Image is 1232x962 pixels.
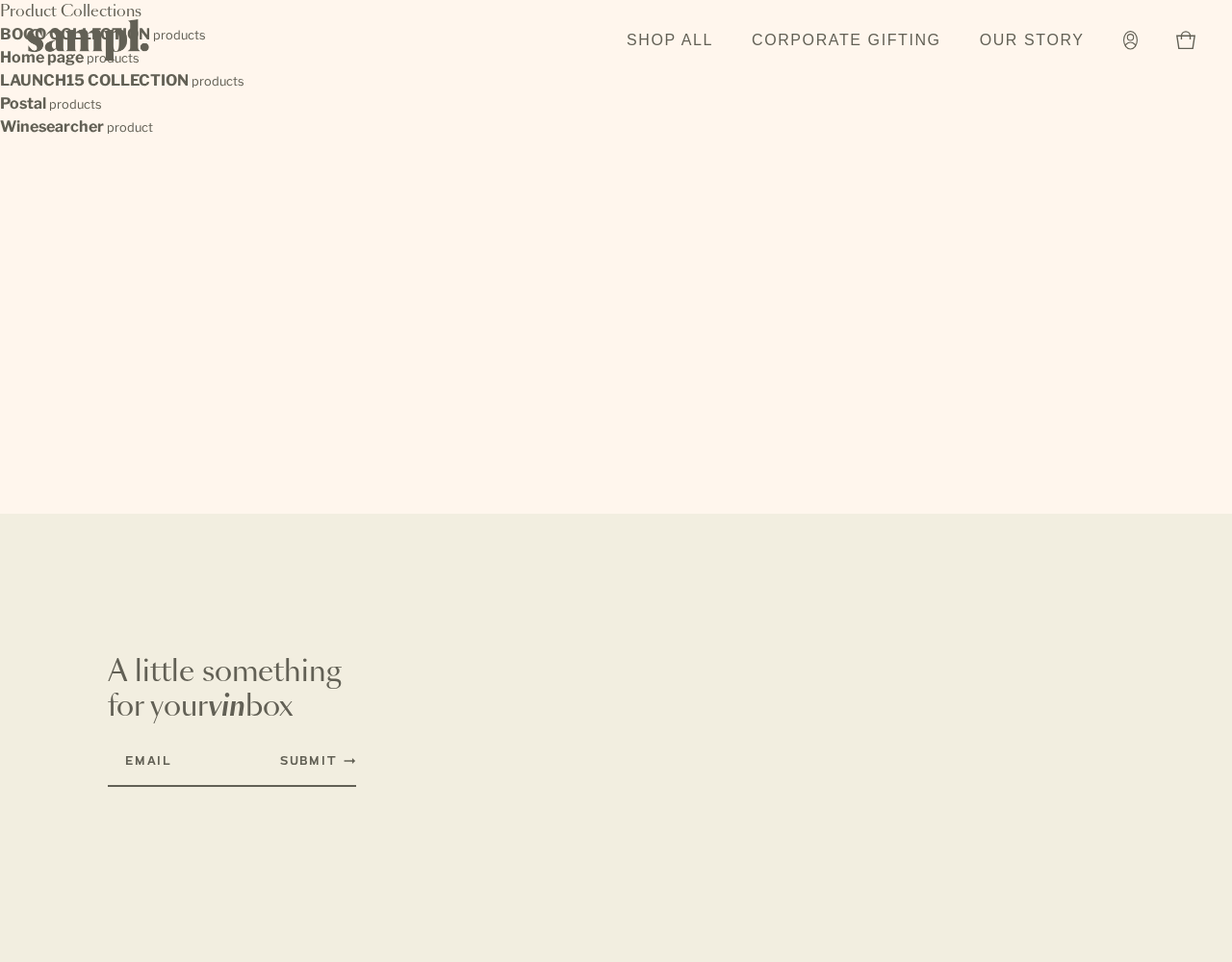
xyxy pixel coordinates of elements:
[1147,918,1205,937] ul: social links
[107,120,153,135] small: product
[814,916,1128,939] ul: policy links
[617,19,723,62] a: Shop All
[49,97,102,112] small: products
[108,655,356,724] p: A little something for your box
[208,693,245,721] em: vin
[970,19,1094,62] a: Our Story
[742,19,951,62] a: Corporate Gifting
[27,19,150,61] img: Sampl logo
[280,753,356,769] button: Submit Newsletter Signup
